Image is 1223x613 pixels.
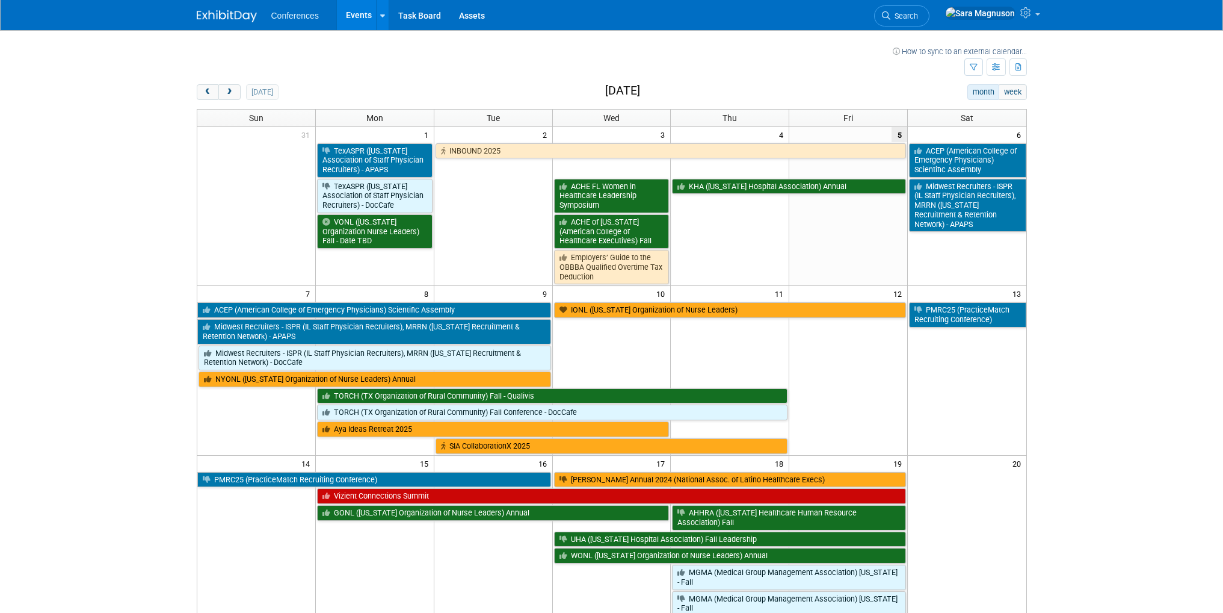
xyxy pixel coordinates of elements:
[603,113,620,123] span: Wed
[655,456,670,471] span: 17
[892,456,907,471] span: 19
[317,214,433,249] a: VONL ([US_STATE] Organization Nurse Leaders) Fall - Date TBD
[300,456,315,471] span: 14
[249,113,263,123] span: Sun
[197,319,551,344] a: Midwest Recruiters - ISPR (IL Staff Physician Recruiters), MRRN ([US_STATE] Recruitment & Retenti...
[774,456,789,471] span: 18
[436,143,906,159] a: INBOUND 2025
[218,84,241,100] button: next
[554,548,907,564] a: WONL ([US_STATE] Organization of Nurse Leaders) Annual
[317,179,433,213] a: TexASPR ([US_STATE] Association of Staff Physician Recruiters) - DocCafe
[778,127,789,142] span: 4
[945,7,1015,20] img: Sara Magnuson
[487,113,500,123] span: Tue
[317,405,787,420] a: TORCH (TX Organization of Rural Community) Fall Conference - DocCafe
[722,113,737,123] span: Thu
[967,84,999,100] button: month
[605,84,640,98] h2: [DATE]
[304,286,315,301] span: 7
[246,84,278,100] button: [DATE]
[197,84,219,100] button: prev
[419,456,434,471] span: 15
[554,532,907,547] a: UHA ([US_STATE] Hospital Association) Fall Leadership
[317,422,670,437] a: Aya Ideas Retreat 2025
[909,179,1026,232] a: Midwest Recruiters - ISPR (IL Staff Physician Recruiters), MRRN ([US_STATE] Recruitment & Retenti...
[300,127,315,142] span: 31
[554,250,670,284] a: Employers’ Guide to the OBBBA Qualified Overtime Tax Deduction
[199,346,551,370] a: Midwest Recruiters - ISPR (IL Staff Physician Recruiters), MRRN ([US_STATE] Recruitment & Retenti...
[541,127,552,142] span: 2
[1011,456,1026,471] span: 20
[554,302,907,318] a: IONL ([US_STATE] Organization of Nurse Leaders)
[554,179,670,213] a: ACHE FL Women in Healthcare Leadership Symposium
[541,286,552,301] span: 9
[892,286,907,301] span: 12
[672,179,906,194] a: KHA ([US_STATE] Hospital Association) Annual
[893,47,1027,56] a: How to sync to an external calendar...
[1011,286,1026,301] span: 13
[774,286,789,301] span: 11
[672,565,906,590] a: MGMA (Medical Group Management Association) [US_STATE] - Fall
[317,488,906,504] a: Vizient Connections Summit
[366,113,383,123] span: Mon
[655,286,670,301] span: 10
[554,214,670,249] a: ACHE of [US_STATE] (American College of Healthcare Executives) Fall
[317,388,787,404] a: TORCH (TX Organization of Rural Community) Fall - Qualivis
[874,5,929,26] a: Search
[659,127,670,142] span: 3
[999,84,1026,100] button: week
[423,286,434,301] span: 8
[197,302,551,318] a: ACEP (American College of Emergency Physicians) Scientific Assembly
[1015,127,1026,142] span: 6
[271,11,319,20] span: Conferences
[317,505,670,521] a: GONL ([US_STATE] Organization of Nurse Leaders) Annual
[197,10,257,22] img: ExhibitDay
[436,438,788,454] a: SIA CollaborationX 2025
[672,505,906,530] a: AHHRA ([US_STATE] Healthcare Human Resource Association) Fall
[554,472,907,488] a: [PERSON_NAME] Annual 2024 (National Assoc. of Latino Healthcare Execs)
[843,113,853,123] span: Fri
[892,127,907,142] span: 5
[317,143,433,178] a: TexASPR ([US_STATE] Association of Staff Physician Recruiters) - APAPS
[890,11,918,20] span: Search
[423,127,434,142] span: 1
[961,113,973,123] span: Sat
[537,456,552,471] span: 16
[909,302,1026,327] a: PMRC25 (PracticeMatch Recruiting Conference)
[909,143,1026,178] a: ACEP (American College of Emergency Physicians) Scientific Assembly
[199,372,551,387] a: NYONL ([US_STATE] Organization of Nurse Leaders) Annual
[197,472,551,488] a: PMRC25 (PracticeMatch Recruiting Conference)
